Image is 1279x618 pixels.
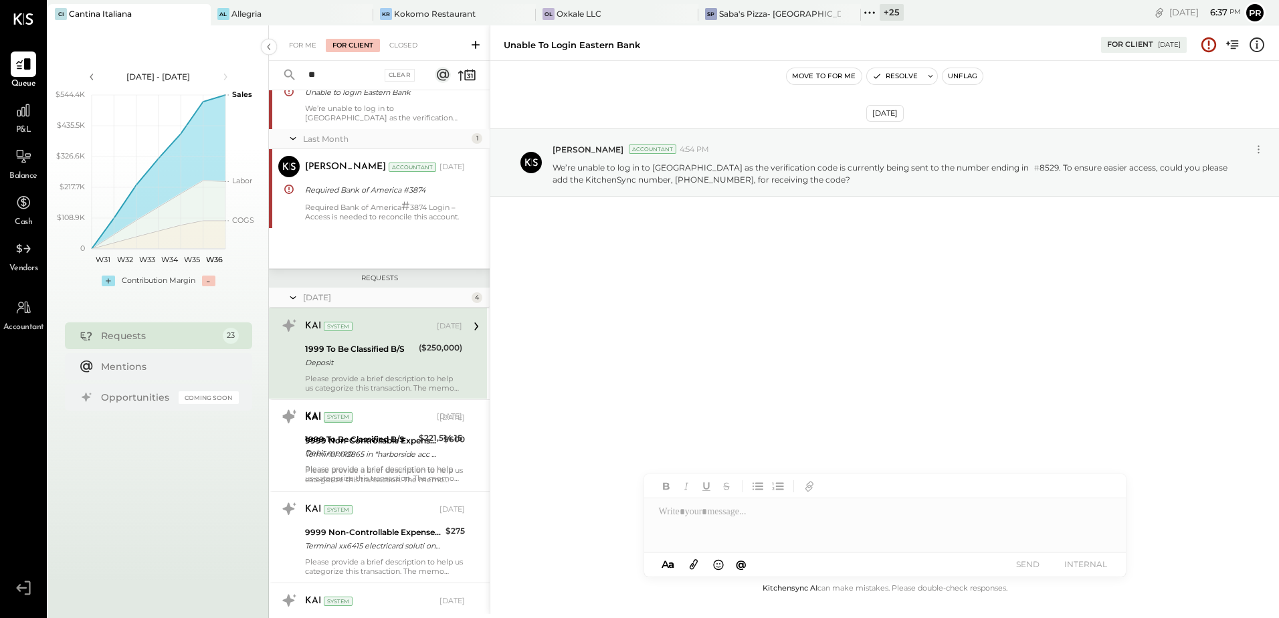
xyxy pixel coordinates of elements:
[867,68,923,84] button: Resolve
[15,217,32,229] span: Cash
[439,504,465,515] div: [DATE]
[557,8,601,19] div: Oxkale LLC
[3,322,44,334] span: Accountant
[732,556,751,573] button: @
[866,105,904,122] div: [DATE]
[769,478,787,495] button: Ordered List
[305,557,465,576] div: Please provide a brief description to help us categorize this transaction. The memo might be help...
[55,8,67,20] div: CI
[324,322,353,331] div: System
[324,597,353,606] div: System
[117,255,133,264] text: W32
[787,68,862,84] button: Move to for me
[439,413,465,423] div: [DATE]
[472,133,482,144] div: 1
[629,144,676,154] div: Accountant
[1059,555,1112,573] button: INTERNAL
[60,182,85,191] text: $217.7K
[305,320,321,333] div: KAI
[223,328,239,344] div: 23
[11,78,36,90] span: Queue
[439,321,465,332] div: [DATE]
[80,243,85,253] text: 0
[749,478,767,495] button: Unordered List
[718,478,735,495] button: Strikethrough
[282,39,323,52] div: For Me
[305,526,441,539] div: 9999 Non-Controllable Expenses:Other Income and Expenses:To Be Classified P&L
[705,8,717,20] div: SP
[101,391,172,404] div: Opportunities
[69,8,132,19] div: Cantina Italiana
[305,447,439,461] div: Terminal xx2865 in *harborside acc ount xx-x8908 ma xx0844 seq # xx6256
[16,124,31,136] span: P&L
[56,151,85,161] text: $326.6K
[232,215,254,225] text: COGS
[232,90,252,99] text: Sales
[1034,163,1040,173] span: #
[1153,5,1166,19] div: copy link
[102,71,215,82] div: [DATE] - [DATE]
[139,255,155,264] text: W33
[305,411,321,425] div: KAI
[801,478,818,495] button: Add URL
[1,190,46,229] a: Cash
[1,51,46,90] a: Queue
[9,171,37,183] span: Balance
[303,292,468,303] div: [DATE]
[305,161,386,174] div: [PERSON_NAME]
[389,163,436,172] div: Accountant
[394,8,476,19] div: Kokomo Restaurant
[880,4,904,21] div: + 25
[678,478,695,495] button: Italic
[439,341,465,354] div: ($500)
[305,356,435,369] div: Deposit
[122,276,195,286] div: Contribution Margin
[324,505,353,514] div: System
[553,144,623,155] span: [PERSON_NAME]
[1001,555,1055,573] button: SEND
[1169,6,1241,19] div: [DATE]
[305,201,465,221] div: Required Bank of America 3874 Login – Access is needed to reconcile this account.
[698,478,715,495] button: Underline
[543,8,555,20] div: OL
[385,69,415,82] div: Clear
[380,8,392,20] div: KR
[9,263,38,275] span: Vendors
[56,90,85,99] text: $544.4K
[305,434,439,447] div: 9999 Non-Controllable Expenses:Other Income and Expenses:To Be Classified P&L
[101,360,232,373] div: Mentions
[305,466,465,484] div: Please provide a brief description to help us categorize this transaction. The memo might be help...
[303,133,468,144] div: Last Month
[202,276,215,286] div: -
[57,120,85,130] text: $435.5K
[305,86,461,99] div: Unable to login Eastern Bank
[305,374,465,393] div: Please provide a brief description to help us categorize this transaction. The memo might be help...
[1244,2,1266,23] button: Pr
[205,255,222,264] text: W36
[324,413,353,423] div: System
[1,98,46,136] a: P&L
[57,213,85,222] text: $108.9K
[719,8,841,19] div: Saba's Pizza- [GEOGRAPHIC_DATA]
[1,144,46,183] a: Balance
[668,558,674,571] span: a
[232,176,252,185] text: Labor
[1107,39,1153,50] div: For Client
[383,39,424,52] div: Closed
[680,144,709,155] span: 4:54 PM
[305,342,435,356] div: 9999 Non-Controllable Expenses:Other Income and Expenses:To Be Classified P&L
[179,391,239,404] div: Coming Soon
[943,68,983,84] button: Unflag
[439,162,465,173] div: [DATE]
[305,539,441,552] div: Terminal xx6415 electricard soluti ons jefferson ky xx0844 seq # xx6829
[736,558,747,571] span: @
[401,199,410,213] span: #
[184,255,200,264] text: W35
[658,478,675,495] button: Bold
[1,295,46,334] a: Accountant
[658,557,679,572] button: Aa
[326,39,380,52] div: For Client
[305,104,465,122] div: We’re unable to log in to [GEOGRAPHIC_DATA] as the verification code is currently being sent to t...
[1,236,46,275] a: Vendors
[439,596,465,607] div: [DATE]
